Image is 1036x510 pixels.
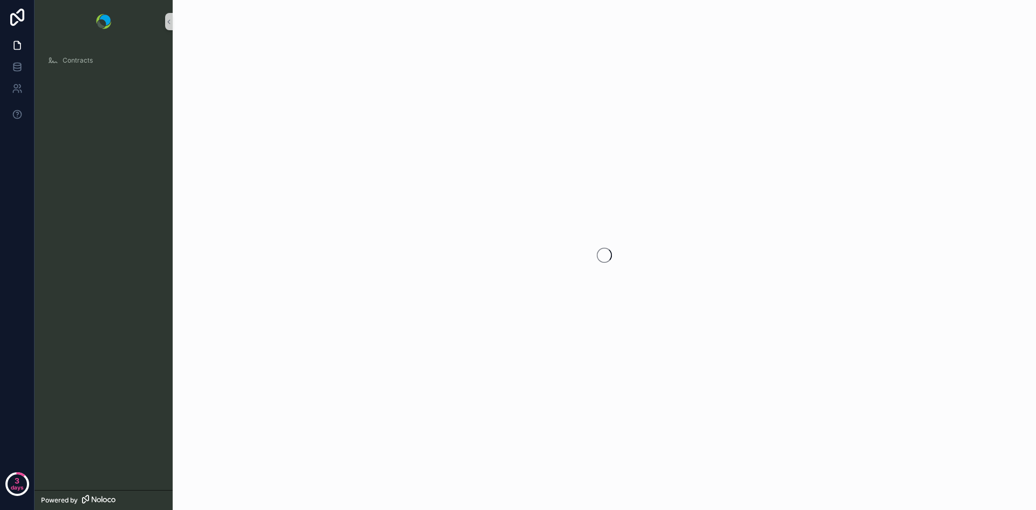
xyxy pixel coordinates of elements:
img: App logo [96,14,111,29]
p: days [11,480,24,495]
p: 3 [15,475,19,486]
a: Contracts [41,51,166,70]
span: Contracts [63,56,93,65]
span: Powered by [41,496,78,505]
a: Powered by [35,490,173,510]
div: scrollable content [35,43,173,84]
